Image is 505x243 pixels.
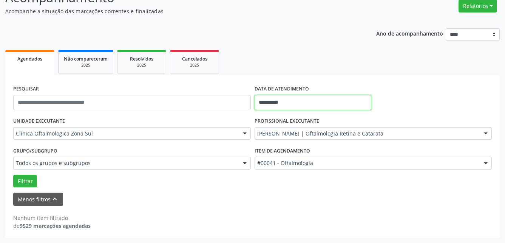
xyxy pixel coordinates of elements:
label: PROFISSIONAL EXECUTANTE [255,115,319,127]
strong: 9529 marcações agendadas [20,222,91,229]
p: Acompanhe a situação das marcações correntes e finalizadas [5,7,351,15]
p: Ano de acompanhamento [376,28,443,38]
button: Filtrar [13,175,37,188]
label: PESQUISAR [13,83,39,95]
i: keyboard_arrow_up [51,195,59,203]
span: Não compareceram [64,56,108,62]
span: Cancelados [182,56,207,62]
label: UNIDADE EXECUTANTE [13,115,65,127]
label: Grupo/Subgrupo [13,145,57,157]
label: Item de agendamento [255,145,310,157]
span: Clinica Oftalmologica Zona Sul [16,130,235,137]
div: 2025 [176,62,213,68]
div: 2025 [123,62,161,68]
button: Menos filtroskeyboard_arrow_up [13,193,63,206]
div: de [13,222,91,230]
span: Agendados [17,56,42,62]
span: #00041 - Oftalmologia [257,159,477,167]
span: [PERSON_NAME] | Oftalmologia Retina e Catarata [257,130,477,137]
div: 2025 [64,62,108,68]
span: Todos os grupos e subgrupos [16,159,235,167]
div: Nenhum item filtrado [13,214,91,222]
span: Resolvidos [130,56,153,62]
label: DATA DE ATENDIMENTO [255,83,309,95]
